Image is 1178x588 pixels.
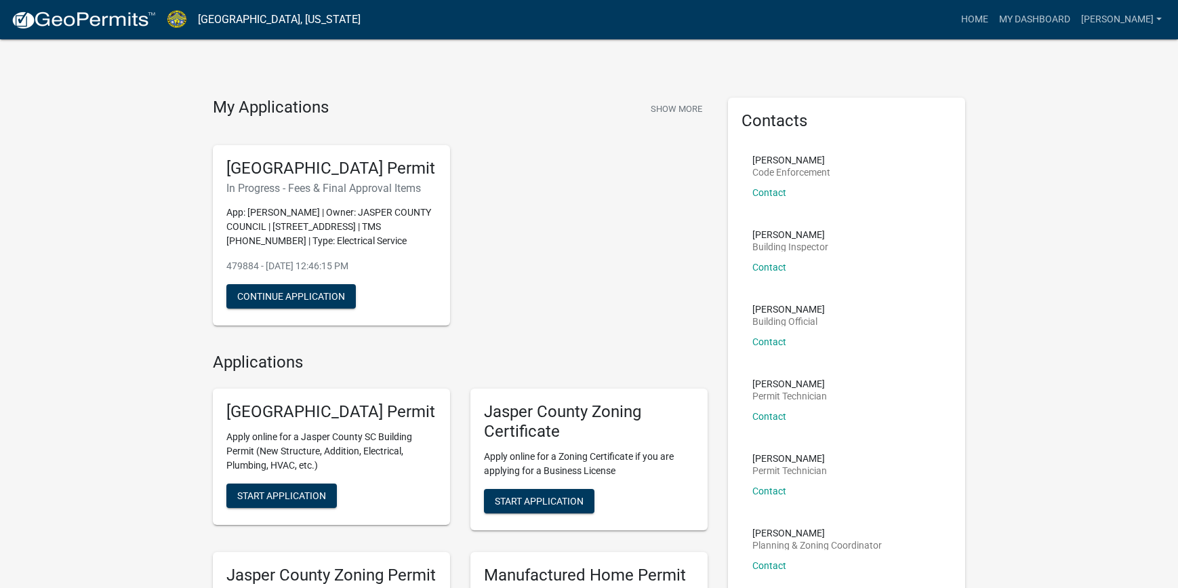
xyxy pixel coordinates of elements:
[752,187,786,198] a: Contact
[752,391,827,401] p: Permit Technician
[226,259,436,273] p: 479884 - [DATE] 12:46:15 PM
[752,541,882,550] p: Planning & Zoning Coordinator
[226,205,436,248] p: App: [PERSON_NAME] | Owner: JASPER COUNTY COUNCIL | [STREET_ADDRESS] | TMS [PHONE_NUMBER] | Type:...
[495,495,584,506] span: Start Application
[752,242,828,252] p: Building Inspector
[226,402,436,422] h5: [GEOGRAPHIC_DATA] Permit
[742,111,952,131] h5: Contacts
[198,8,361,31] a: [GEOGRAPHIC_DATA], [US_STATE]
[956,7,994,33] a: Home
[752,317,825,326] p: Building Official
[484,402,694,442] h5: Jasper County Zoning Certificate
[752,230,828,239] p: [PERSON_NAME]
[752,528,882,538] p: [PERSON_NAME]
[752,168,830,177] p: Code Enforcement
[484,566,694,585] h5: Manufactured Home Permit
[226,566,436,585] h5: Jasper County Zoning Permit
[226,430,436,473] p: Apply online for a Jasper County SC Building Permit (New Structure, Addition, Electrical, Plumbin...
[752,466,827,475] p: Permit Technician
[213,98,329,118] h4: My Applications
[484,489,594,513] button: Start Application
[752,454,827,463] p: [PERSON_NAME]
[226,182,436,195] h6: In Progress - Fees & Final Approval Items
[752,486,786,496] a: Contact
[167,10,187,28] img: Jasper County, South Carolina
[645,98,708,120] button: Show More
[213,353,708,372] h4: Applications
[1076,7,1167,33] a: [PERSON_NAME]
[226,284,356,309] button: Continue Application
[226,484,337,508] button: Start Application
[752,411,786,422] a: Contact
[226,159,436,178] h5: [GEOGRAPHIC_DATA] Permit
[994,7,1076,33] a: My Dashboard
[752,155,830,165] p: [PERSON_NAME]
[237,490,326,501] span: Start Application
[752,305,825,314] p: [PERSON_NAME]
[752,262,786,273] a: Contact
[752,336,786,347] a: Contact
[752,379,827,389] p: [PERSON_NAME]
[484,450,694,478] p: Apply online for a Zoning Certificate if you are applying for a Business License
[752,560,786,571] a: Contact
